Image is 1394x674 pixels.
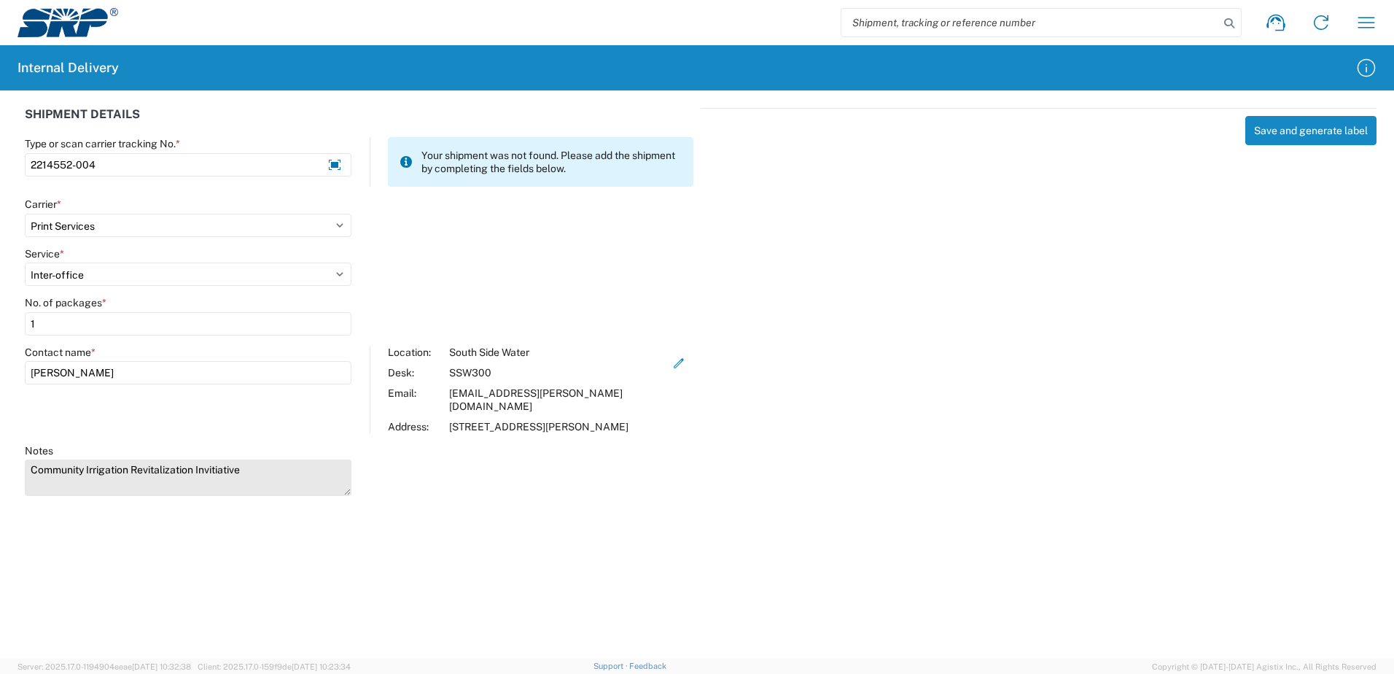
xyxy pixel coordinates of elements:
[629,662,666,670] a: Feedback
[841,9,1219,36] input: Shipment, tracking or reference number
[25,198,61,211] label: Carrier
[132,662,191,671] span: [DATE] 10:32:38
[388,420,442,433] div: Address:
[1152,660,1377,673] span: Copyright © [DATE]-[DATE] Agistix Inc., All Rights Reserved
[388,346,442,359] div: Location:
[292,662,351,671] span: [DATE] 10:23:34
[388,366,442,379] div: Desk:
[388,387,442,413] div: Email:
[17,59,119,77] h2: Internal Delivery
[1245,116,1377,145] button: Save and generate label
[25,108,693,137] div: SHIPMENT DETAILS
[449,346,664,359] div: South Side Water
[421,149,682,175] span: Your shipment was not found. Please add the shipment by completing the fields below.
[25,247,64,260] label: Service
[449,366,664,379] div: SSW300
[449,420,664,433] div: [STREET_ADDRESS][PERSON_NAME]
[25,346,96,359] label: Contact name
[25,296,106,309] label: No. of packages
[25,137,180,150] label: Type or scan carrier tracking No.
[17,662,191,671] span: Server: 2025.17.0-1194904eeae
[25,444,53,457] label: Notes
[198,662,351,671] span: Client: 2025.17.0-159f9de
[593,662,630,670] a: Support
[17,8,118,37] img: srp
[449,387,664,413] div: [EMAIL_ADDRESS][PERSON_NAME][DOMAIN_NAME]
